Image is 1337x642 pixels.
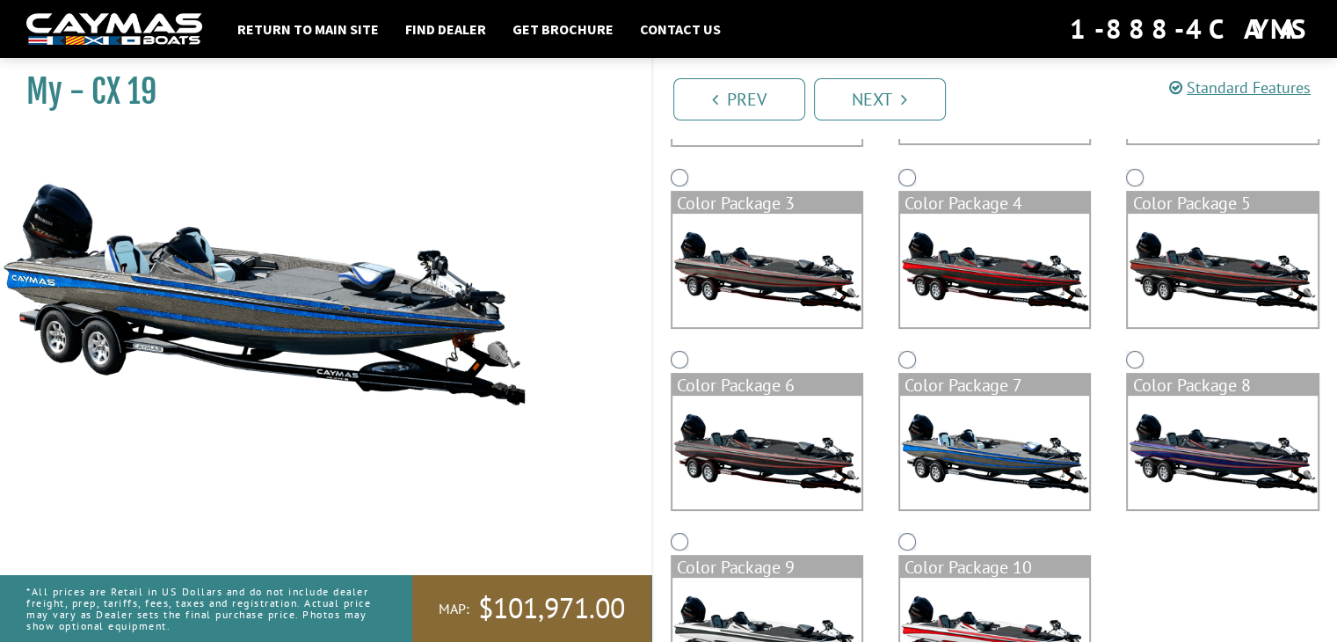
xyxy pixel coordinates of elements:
a: Next [814,78,946,120]
img: color_package_308.png [900,396,1089,509]
a: Find Dealer [396,18,495,40]
div: Color Package 10 [900,557,1089,578]
span: MAP: [439,600,469,618]
img: color_package_309.png [1128,396,1317,509]
a: MAP:$101,971.00 [412,575,651,642]
img: color_package_307.png [672,396,861,509]
a: Return to main site [229,18,388,40]
span: $101,971.00 [478,590,625,627]
img: color_package_305.png [900,214,1089,327]
img: color_package_306.png [1128,214,1317,327]
div: 1-888-4CAYMAS [1070,10,1311,48]
a: Standard Features [1169,77,1311,98]
div: Color Package 7 [900,375,1089,396]
a: Get Brochure [504,18,622,40]
div: Color Package 4 [900,193,1089,214]
div: Color Package 9 [672,557,861,578]
p: *All prices are Retail in US Dollars and do not include dealer freight, prep, tariffs, fees, taxe... [26,577,373,641]
div: Color Package 8 [1128,375,1317,396]
div: Color Package 6 [672,375,861,396]
h1: My - CX 19 [26,72,607,112]
img: color_package_304.png [672,214,861,327]
a: Prev [673,78,805,120]
a: Contact Us [631,18,730,40]
div: Color Package 5 [1128,193,1317,214]
img: white-logo-c9c8dbefe5ff5ceceb0f0178aa75bf4bb51f6bca0971e226c86eb53dfe498488.png [26,13,202,46]
div: Color Package 3 [672,193,861,214]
